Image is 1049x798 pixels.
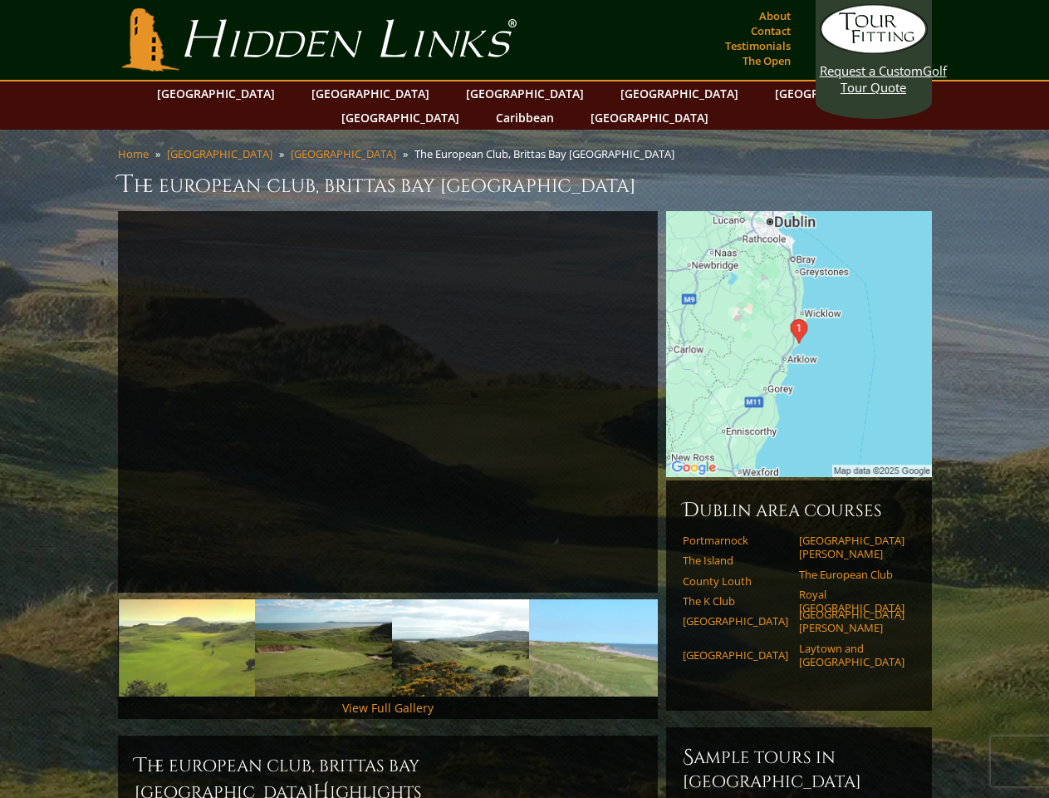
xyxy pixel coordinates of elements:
a: [GEOGRAPHIC_DATA] [612,81,747,106]
a: [GEOGRAPHIC_DATA] [333,106,468,130]
a: Royal [GEOGRAPHIC_DATA] [799,588,904,615]
a: Caribbean [488,106,562,130]
a: The K Club [683,594,788,608]
a: [GEOGRAPHIC_DATA][PERSON_NAME] [799,534,904,561]
a: [GEOGRAPHIC_DATA] [582,106,717,130]
a: [GEOGRAPHIC_DATA] [291,146,396,161]
a: [GEOGRAPHIC_DATA] [167,146,272,161]
a: [GEOGRAPHIC_DATA] [767,81,901,106]
h1: The European Club, Brittas Bay [GEOGRAPHIC_DATA] [118,168,932,201]
a: County Louth [683,574,788,588]
a: [GEOGRAPHIC_DATA] [149,81,283,106]
img: Google Map of The European Golf Club, Brittas Bay, Ireland [666,211,932,477]
a: Portmarnock [683,534,788,547]
a: [GEOGRAPHIC_DATA] [458,81,592,106]
a: [GEOGRAPHIC_DATA] [683,614,788,628]
a: About [755,4,795,27]
a: [GEOGRAPHIC_DATA] [303,81,438,106]
a: Contact [747,19,795,42]
a: Laytown and [GEOGRAPHIC_DATA] [799,642,904,669]
h6: Dublin Area Courses [683,497,915,524]
li: The European Club, Brittas Bay [GEOGRAPHIC_DATA] [414,146,681,161]
a: View Full Gallery [342,700,434,716]
a: [GEOGRAPHIC_DATA] [683,648,788,662]
a: Request a CustomGolf Tour Quote [820,4,928,96]
h6: Sample Tours in [GEOGRAPHIC_DATA] [683,744,915,793]
a: Testimonials [721,34,795,57]
a: [GEOGRAPHIC_DATA][PERSON_NAME] [799,608,904,635]
a: Home [118,146,149,161]
a: The European Club [799,568,904,581]
span: Request a Custom [820,62,923,79]
a: The Open [738,49,795,72]
a: The Island [683,554,788,567]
